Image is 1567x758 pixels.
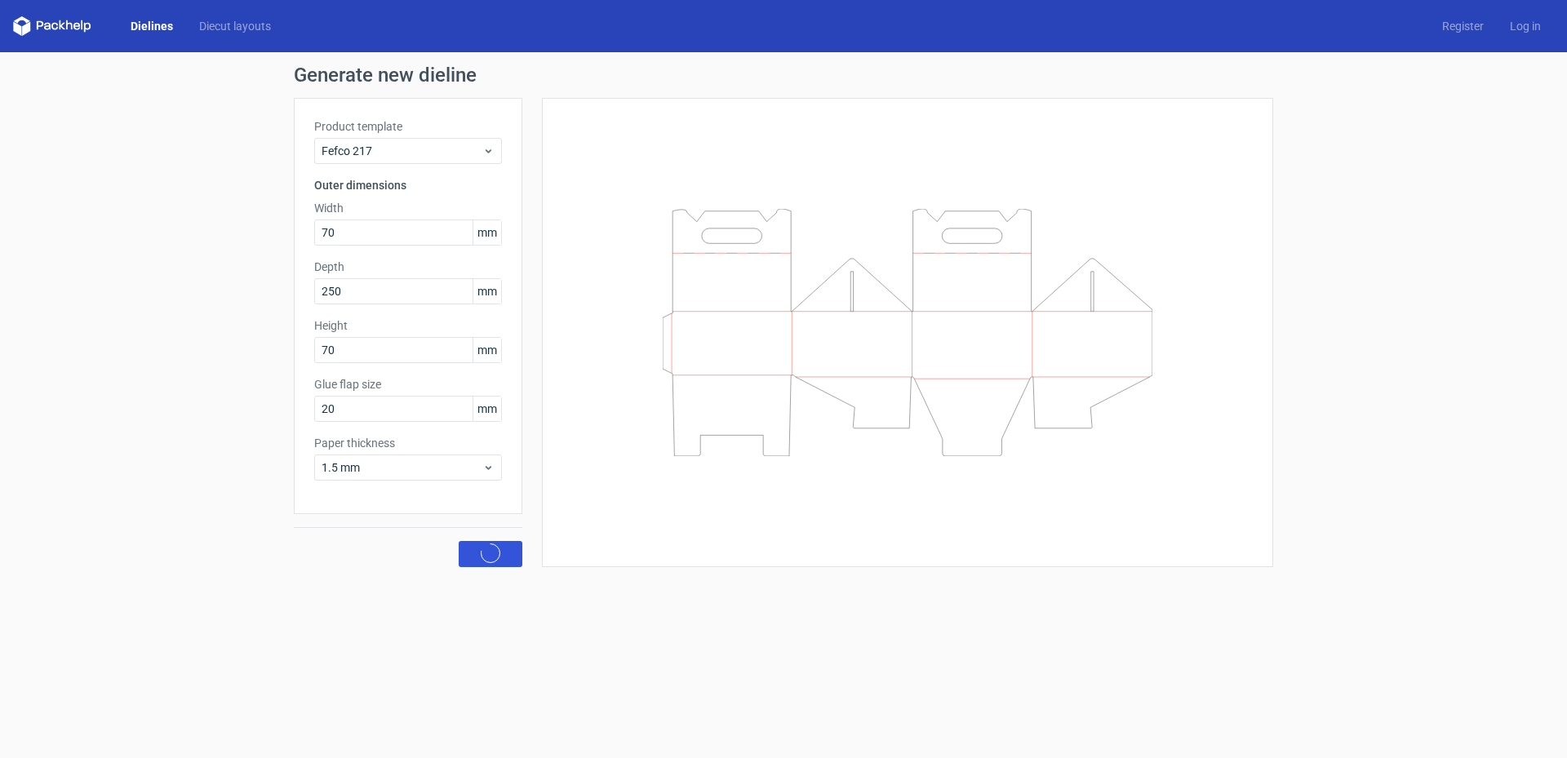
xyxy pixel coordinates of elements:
label: Glue flap size [314,376,502,392]
h1: Generate new dieline [294,65,1273,85]
label: Depth [314,259,502,275]
span: Fefco 217 [322,143,482,159]
h3: Outer dimensions [314,177,502,193]
span: mm [473,279,501,304]
span: mm [473,338,501,362]
a: Dielines [118,18,186,34]
span: 1.5 mm [322,459,482,476]
label: Paper thickness [314,435,502,451]
label: Height [314,317,502,334]
label: Product template [314,118,502,135]
a: Log in [1497,18,1554,34]
span: mm [473,397,501,421]
label: Width [314,200,502,216]
a: Register [1429,18,1497,34]
span: mm [473,220,501,245]
a: Diecut layouts [186,18,284,34]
